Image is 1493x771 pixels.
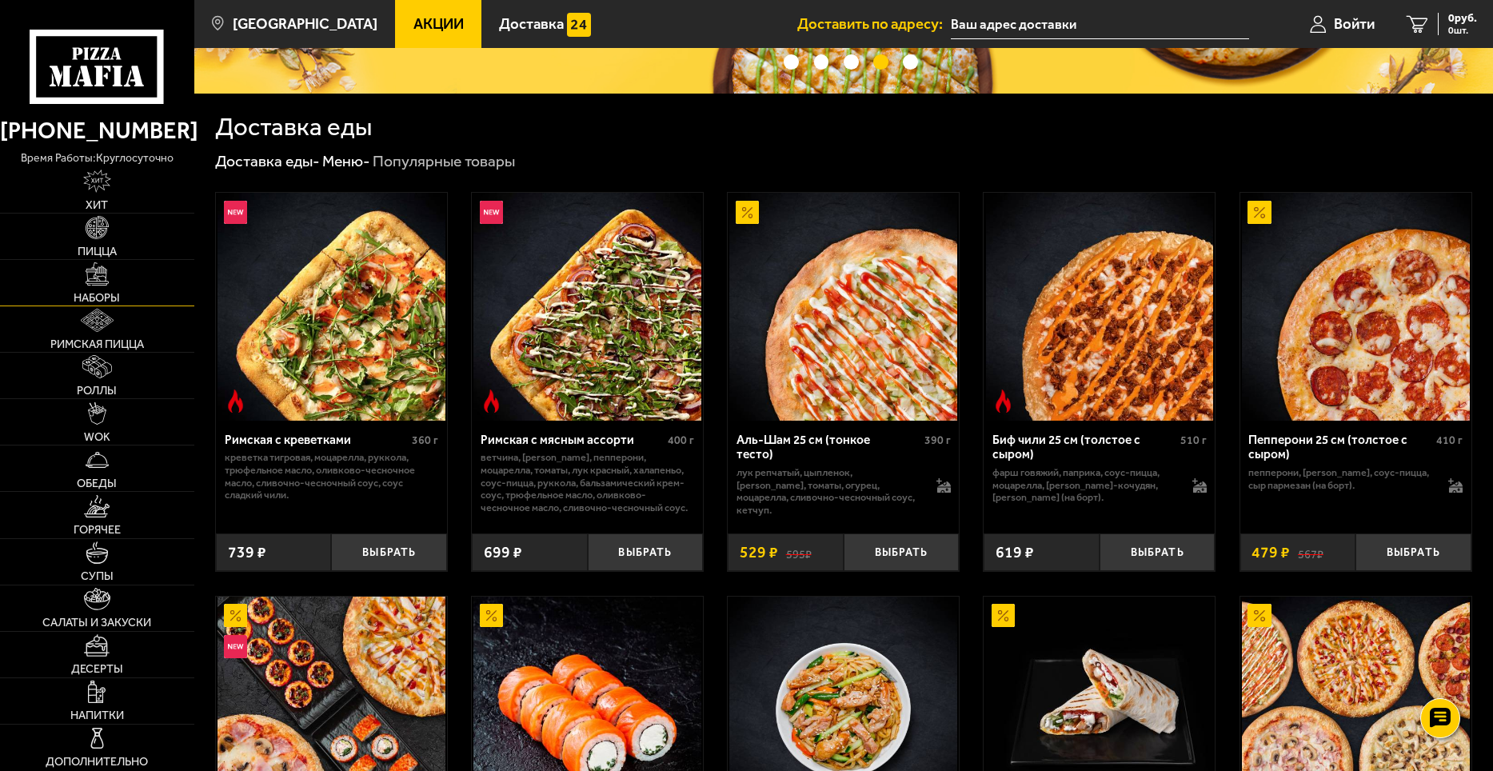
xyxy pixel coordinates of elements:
input: Ваш адрес доставки [951,10,1249,39]
img: Острое блюдо [992,389,1015,413]
img: Новинка [224,635,247,658]
img: Новинка [480,201,503,224]
button: Выбрать [1355,533,1471,572]
span: Наборы [74,292,120,303]
span: Горячее [74,524,121,535]
span: 360 г [412,433,438,447]
img: Акционный [1247,604,1271,627]
button: Выбрать [1100,533,1216,572]
span: Доставить по адресу: [797,17,951,32]
span: 510 г [1180,433,1207,447]
button: Выбрать [588,533,704,572]
img: Акционный [992,604,1015,627]
span: Супы [81,570,114,581]
h1: Доставка еды [215,114,372,139]
span: 529 ₽ [740,545,778,560]
span: 0 руб. [1448,13,1477,24]
span: Хит [86,199,108,210]
button: Выбрать [844,533,960,572]
p: фарш говяжий, паприка, соус-пицца, моцарелла, [PERSON_NAME]-кочудян, [PERSON_NAME] (на борт). [992,466,1176,504]
span: Пицца [78,246,117,257]
s: 567 ₽ [1298,545,1323,560]
img: Аль-Шам 25 см (тонкое тесто) [729,193,957,421]
img: Акционный [480,604,503,627]
img: Острое блюдо [224,389,247,413]
button: точки переключения [844,54,859,70]
img: Акционный [224,604,247,627]
img: Новинка [224,201,247,224]
div: Аль-Шам 25 см (тонкое тесто) [737,433,920,462]
span: 390 г [924,433,951,447]
p: лук репчатый, цыпленок, [PERSON_NAME], томаты, огурец, моцарелла, сливочно-чесночный соус, кетчуп. [737,466,920,516]
span: Напитки [70,709,124,721]
span: Доставка [499,17,564,32]
div: Популярные товары [373,151,515,171]
a: НовинкаОстрое блюдоРимская с креветками [216,193,447,421]
img: Акционный [736,201,759,224]
span: [GEOGRAPHIC_DATA] [233,17,377,32]
img: Римская с мясным ассорти [473,193,701,421]
div: Пепперони 25 см (толстое с сыром) [1248,433,1432,462]
img: Акционный [1247,201,1271,224]
p: креветка тигровая, моцарелла, руккола, трюфельное масло, оливково-чесночное масло, сливочно-чесно... [225,451,439,501]
img: Биф чили 25 см (толстое с сыром) [986,193,1214,421]
a: АкционныйПепперони 25 см (толстое с сыром) [1240,193,1471,421]
span: WOK [84,431,110,442]
img: Пепперони 25 см (толстое с сыром) [1242,193,1470,421]
span: 699 ₽ [484,545,522,560]
a: Меню- [322,152,370,170]
div: Биф чили 25 см (толстое с сыром) [992,433,1176,462]
span: 410 г [1436,433,1463,447]
span: Салаты и закуски [42,617,151,628]
p: пепперони, [PERSON_NAME], соус-пицца, сыр пармезан (на борт). [1248,466,1432,491]
span: 479 ₽ [1251,545,1290,560]
img: Острое блюдо [480,389,503,413]
span: Обеды [77,477,117,489]
button: точки переключения [873,54,888,70]
span: 0 шт. [1448,26,1477,35]
div: Римская с креветками [225,433,409,448]
s: 595 ₽ [786,545,812,560]
button: точки переключения [784,54,799,70]
span: Дополнительно [46,756,148,767]
span: Войти [1334,17,1375,32]
div: Римская с мясным ассорти [481,433,665,448]
p: ветчина, [PERSON_NAME], пепперони, моцарелла, томаты, лук красный, халапеньо, соус-пицца, руккола... [481,451,695,513]
button: Выбрать [331,533,447,572]
span: Акции [413,17,464,32]
button: точки переключения [903,54,918,70]
button: точки переключения [814,54,829,70]
span: Десерты [71,663,123,674]
img: Римская с креветками [218,193,445,421]
span: 400 г [668,433,694,447]
a: НовинкаОстрое блюдоРимская с мясным ассорти [472,193,703,421]
a: Доставка еды- [215,152,320,170]
span: Римская пицца [50,338,144,350]
a: Острое блюдоБиф чили 25 см (толстое с сыром) [984,193,1215,421]
a: АкционныйАль-Шам 25 см (тонкое тесто) [728,193,959,421]
img: 15daf4d41897b9f0e9f617042186c801.svg [567,13,590,36]
span: Роллы [77,385,117,396]
span: 739 ₽ [228,545,266,560]
span: 619 ₽ [996,545,1034,560]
